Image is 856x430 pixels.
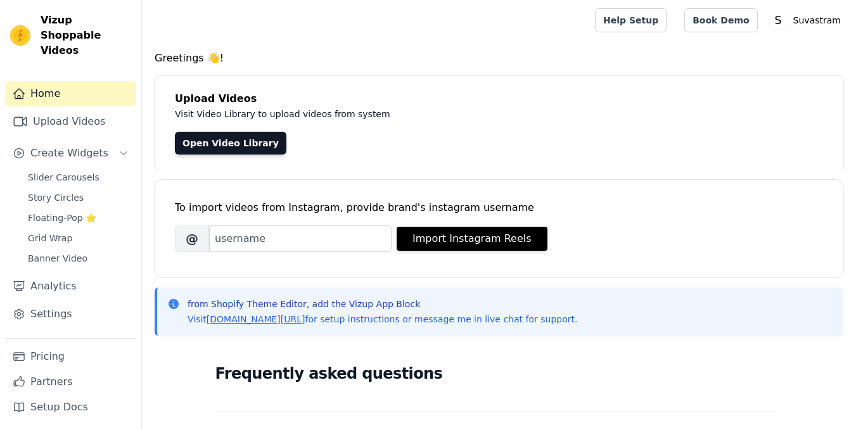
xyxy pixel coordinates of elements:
[41,13,131,58] span: Vizup Shoppable Videos
[774,14,781,27] text: S
[788,9,846,32] p: Suvastram
[5,109,136,134] a: Upload Videos
[175,225,209,252] span: @
[188,298,577,310] p: from Shopify Theme Editor, add the Vizup App Block
[175,132,286,155] a: Open Video Library
[28,232,72,244] span: Grid Wrap
[397,227,547,251] button: Import Instagram Reels
[20,229,136,247] a: Grid Wrap
[5,274,136,299] a: Analytics
[155,51,843,66] h4: Greetings 👋!
[28,252,87,265] span: Banner Video
[20,168,136,186] a: Slider Carousels
[28,191,84,204] span: Story Circles
[684,8,757,32] a: Book Demo
[20,189,136,206] a: Story Circles
[595,8,667,32] a: Help Setup
[20,250,136,267] a: Banner Video
[28,212,96,224] span: Floating-Pop ⭐
[175,91,823,106] h4: Upload Videos
[28,171,99,184] span: Slider Carousels
[175,106,743,122] p: Visit Video Library to upload videos from system
[5,369,136,395] a: Partners
[5,395,136,420] a: Setup Docs
[209,225,392,252] input: username
[5,344,136,369] a: Pricing
[5,141,136,166] button: Create Widgets
[215,361,783,386] h2: Frequently asked questions
[10,25,30,46] img: Vizup
[5,81,136,106] a: Home
[5,301,136,327] a: Settings
[175,200,823,215] div: To import videos from Instagram, provide brand's instagram username
[20,209,136,227] a: Floating-Pop ⭐
[30,146,108,161] span: Create Widgets
[768,9,846,32] button: S Suvastram
[188,313,577,326] p: Visit for setup instructions or message me in live chat for support.
[207,314,305,324] a: [DOMAIN_NAME][URL]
